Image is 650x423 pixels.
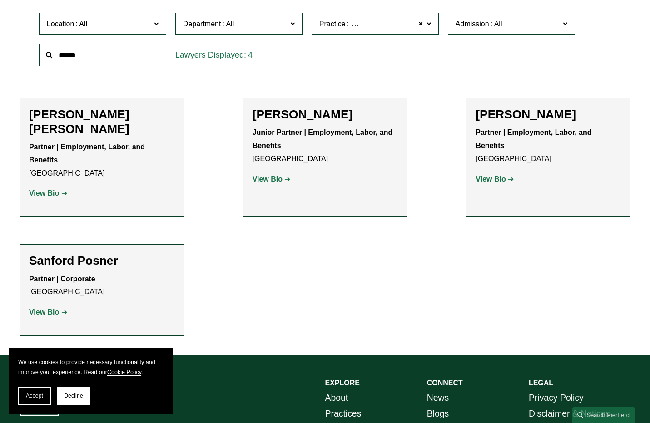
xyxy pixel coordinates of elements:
a: View Bio [476,175,514,183]
a: Blogs [427,406,449,422]
a: Cookie Policy [107,369,141,375]
a: About [325,390,348,406]
strong: LEGAL [529,379,553,387]
a: View Bio [29,189,67,197]
span: Accept [26,393,43,399]
strong: View Bio [29,308,59,316]
h2: [PERSON_NAME] [476,108,621,122]
button: Decline [57,387,90,405]
section: Cookie banner [9,348,173,414]
a: Disclaimer & Notices [529,406,610,422]
a: News [427,390,449,406]
p: [GEOGRAPHIC_DATA] [29,141,174,180]
strong: Partner | Employment, Labor, and Benefits [476,128,594,149]
h2: [PERSON_NAME] [PERSON_NAME] [29,108,174,137]
a: View Bio [29,308,67,316]
span: Immigration and Naturalization [350,18,449,30]
strong: CONNECT [427,379,463,387]
span: Admission [456,20,489,28]
span: Department [183,20,221,28]
strong: View Bio [29,189,59,197]
a: Privacy Policy [529,390,584,406]
strong: Junior Partner | Employment, Labor, and Benefits [253,128,395,149]
p: [GEOGRAPHIC_DATA] [29,273,174,299]
strong: Partner | Employment, Labor, and Benefits [29,143,147,164]
h2: [PERSON_NAME] [253,108,398,122]
span: Practice [319,20,346,28]
strong: Partner | Corporate [29,275,95,283]
strong: View Bio [253,175,283,183]
strong: View Bio [476,175,506,183]
h2: Sanford Posner [29,254,174,268]
p: [GEOGRAPHIC_DATA] [476,126,621,165]
a: View Bio [253,175,291,183]
a: Practices [325,406,362,422]
strong: EXPLORE [325,379,360,387]
span: 4 [248,50,253,59]
a: Search this site [572,407,635,423]
button: Accept [18,387,51,405]
span: Decline [64,393,83,399]
p: [GEOGRAPHIC_DATA] [253,126,398,165]
p: We use cookies to provide necessary functionality and improve your experience. Read our . [18,357,164,378]
span: Location [47,20,74,28]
